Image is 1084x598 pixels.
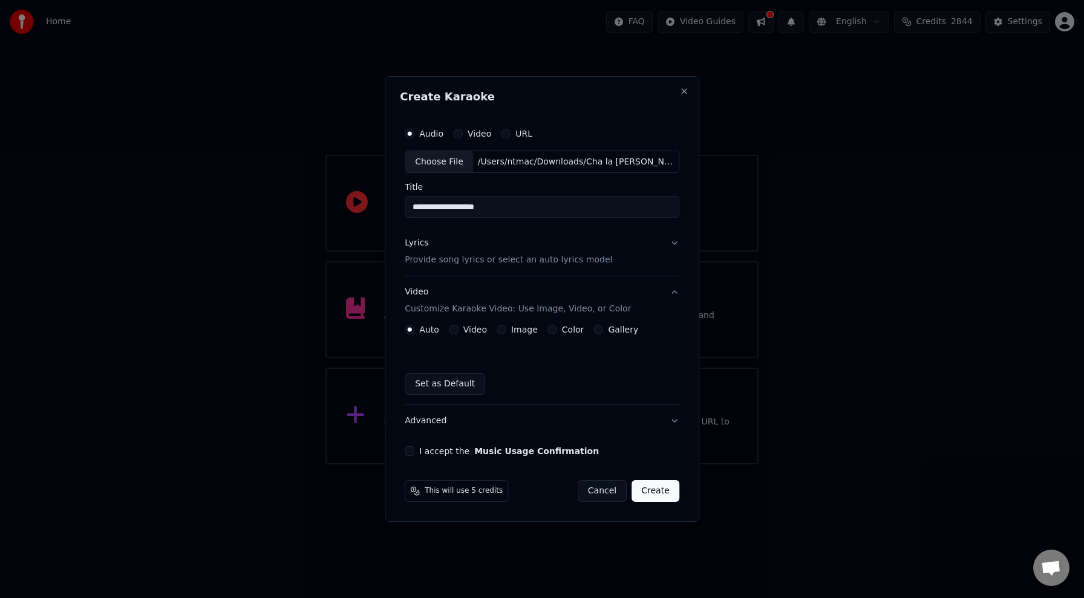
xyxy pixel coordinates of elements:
[405,238,428,250] div: Lyrics
[473,156,679,168] div: /Users/ntmac/Downloads/Cha la [PERSON_NAME] Xanh .wav
[405,325,679,405] div: VideoCustomize Karaoke Video: Use Image, Video, or Color
[419,325,439,334] label: Auto
[400,91,684,102] h2: Create Karaoke
[463,325,487,334] label: Video
[468,129,491,138] label: Video
[405,373,485,395] button: Set as Default
[578,480,627,502] button: Cancel
[474,447,599,455] button: I accept the
[419,129,443,138] label: Audio
[562,325,584,334] label: Color
[608,325,638,334] label: Gallery
[511,325,538,334] label: Image
[405,287,631,316] div: Video
[405,183,679,192] label: Title
[405,277,679,325] button: VideoCustomize Karaoke Video: Use Image, Video, or Color
[419,447,599,455] label: I accept the
[405,255,612,267] p: Provide song lyrics or select an auto lyrics model
[405,228,679,276] button: LyricsProvide song lyrics or select an auto lyrics model
[405,151,473,173] div: Choose File
[425,486,503,496] span: This will use 5 credits
[515,129,532,138] label: URL
[405,303,631,315] p: Customize Karaoke Video: Use Image, Video, or Color
[632,480,679,502] button: Create
[405,405,679,437] button: Advanced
